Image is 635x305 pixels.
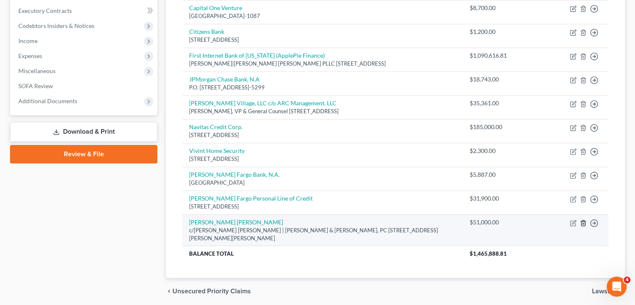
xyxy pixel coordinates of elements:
[166,288,251,295] button: chevron_left Unsecured Priority Claims
[189,195,313,202] a: [PERSON_NAME] Fargo Personal Line of Credit
[18,97,77,104] span: Additional Documents
[189,179,456,187] div: [GEOGRAPHIC_DATA]
[189,4,242,11] a: Capital One Venture
[182,246,463,261] th: Balance Total
[166,288,172,295] i: chevron_left
[624,277,630,283] span: 4
[189,131,456,139] div: [STREET_ADDRESS]
[189,219,283,226] a: [PERSON_NAME] [PERSON_NAME]
[469,218,506,226] div: $51,000.00
[10,145,157,163] a: Review & File
[469,28,506,36] div: $1,200.00
[18,7,72,14] span: Executory Contracts
[189,52,325,59] a: First Internet Bank of [US_STATE] (ApplePie Finance)
[189,226,456,242] div: c/[PERSON_NAME] [PERSON_NAME] | [PERSON_NAME] & [PERSON_NAME], PC [STREET_ADDRESS][PERSON_NAME][P...
[469,147,506,155] div: $2,300.00
[18,22,94,29] span: Codebtors Insiders & Notices
[189,107,456,115] div: [PERSON_NAME], VP & General Counsel [STREET_ADDRESS]
[469,170,506,179] div: $5,887.00
[469,194,506,203] div: $31,900.00
[607,277,627,297] iframe: Intercom live chat
[189,123,243,130] a: Navitas Credit Corp.
[12,79,157,94] a: SOFA Review
[172,288,251,295] span: Unsecured Priority Claims
[189,203,456,211] div: [STREET_ADDRESS]
[469,51,506,60] div: $1,090,616.81
[18,82,53,89] span: SOFA Review
[189,76,260,83] a: JPMorgan Chase Bank, N.A
[189,28,224,35] a: Citizens Bank
[18,67,56,74] span: Miscellaneous
[469,75,506,84] div: $18,743.00
[469,250,506,257] span: $1,465,888.81
[189,155,456,163] div: [STREET_ADDRESS]
[189,99,336,107] a: [PERSON_NAME] Village, LLC c/o ARC Management, LLC
[189,84,456,91] div: P.O. [STREET_ADDRESS]-5299
[469,99,506,107] div: $35,361.00
[18,52,42,59] span: Expenses
[592,288,625,295] button: Lawsuits chevron_right
[10,122,157,142] a: Download & Print
[592,288,618,295] span: Lawsuits
[469,4,506,12] div: $8,700.00
[469,123,506,131] div: $185,000.00
[189,12,456,20] div: [GEOGRAPHIC_DATA]-1087
[189,60,456,68] div: [PERSON_NAME]|[PERSON_NAME] [PERSON_NAME] PLLC [STREET_ADDRESS]
[12,3,157,18] a: Executory Contracts
[18,37,38,44] span: Income
[189,36,456,44] div: [STREET_ADDRESS]
[189,171,280,178] a: [PERSON_NAME] Fargo Bank, N.A.
[189,147,245,154] a: Vivint Home Security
